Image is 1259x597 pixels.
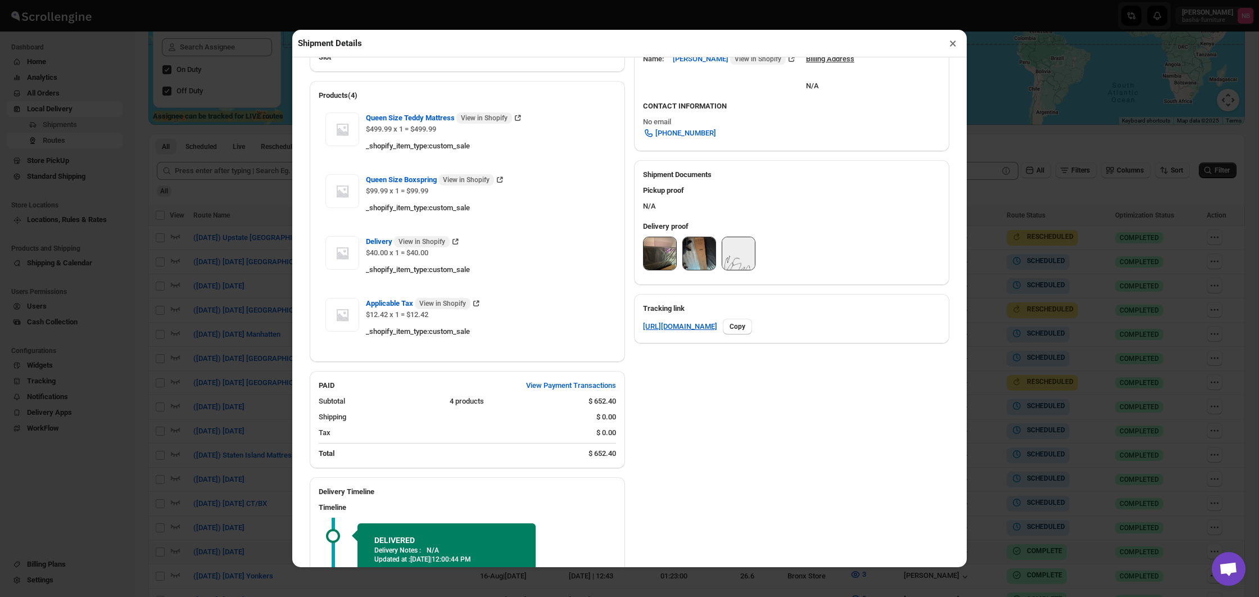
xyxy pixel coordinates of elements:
span: $40.00 x 1 = $40.00 [366,248,428,257]
a: Applicable Tax View in Shopify [366,299,482,307]
img: Item [325,236,359,270]
span: Queen Size Boxspring [366,174,494,186]
span: $12.42 x 1 = $12.42 [366,310,428,319]
div: _shopify_item_type : custom_sale [366,264,609,275]
span: View in Shopify [398,237,445,246]
img: Item [325,298,359,332]
button: × [945,35,961,51]
span: No email [643,117,671,126]
h3: Pickup proof [643,185,940,196]
span: View Payment Transactions [526,380,616,391]
span: Applicable Tax [366,298,470,309]
span: Queen Size Teddy Mattress [366,112,512,124]
h2: Shipment Details [298,38,362,49]
span: View in Shopify [443,175,490,184]
div: N/A [634,180,949,216]
p: N/A [427,546,439,555]
p: Delivery Notes : [374,546,421,555]
a: Open chat [1212,552,1246,586]
h3: CONTACT INFORMATION [643,101,940,112]
b: Total [319,449,334,458]
h2: Products(4) [319,90,616,101]
div: $ 652.40 [588,448,616,459]
img: Item [325,174,359,208]
span: $99.99 x 1 = $99.99 [366,187,428,195]
button: Copy [723,319,752,334]
img: Item [325,112,359,146]
img: xmAWc-XTxvXEC2ABxsWJe.png [722,237,755,270]
div: _shopify_item_type : custom_sale [366,141,609,152]
div: Name: [643,53,664,65]
span: View in Shopify [735,55,781,64]
h2: PAID [319,380,334,391]
h2: DELIVERED [374,535,519,546]
span: $499.99 x 1 = $499.99 [366,125,436,133]
a: [URL][DOMAIN_NAME] [643,321,717,332]
u: Billing Address [806,55,854,63]
h3: Delivery proof [643,221,940,232]
a: [PHONE_NUMBER] [636,124,723,142]
h3: Timeline [319,502,616,513]
div: 4 products [450,396,579,407]
span: View in Shopify [461,114,508,123]
div: Tax [319,427,587,438]
span: [PHONE_NUMBER] [655,128,716,139]
button: View Payment Transactions [519,377,623,395]
span: [PERSON_NAME] [673,53,786,65]
div: _shopify_item_type : custom_sale [366,326,609,337]
div: $ 0.00 [596,411,616,423]
div: Shipping [319,411,587,423]
div: $ 652.40 [588,396,616,407]
span: View in Shopify [419,299,466,308]
p: Updated at : [374,555,519,564]
img: DnUbrL7tT7WQQZkxa5tZA.jpg [644,237,676,270]
h3: Tracking link [643,303,940,314]
div: N/A [806,69,854,92]
span: [DATE] | 12:00:44 PM [410,555,471,563]
div: $ 0.00 [596,427,616,438]
div: _shopify_item_type : custom_sale [366,202,609,214]
h2: Shipment Documents [643,169,940,180]
span: Slot [319,53,331,61]
img: RHJwMy1sHKz2XfwUrHOQg.jpg [683,237,715,270]
span: Copy [730,322,745,331]
a: Queen Size Teddy Mattress View in Shopify [366,114,523,122]
span: Delivery [366,236,450,247]
a: Queen Size Boxspring View in Shopify [366,175,505,184]
a: [PERSON_NAME] View in Shopify [673,55,797,63]
div: Subtotal [319,396,441,407]
a: Delivery View in Shopify [366,237,461,246]
h2: Delivery Timeline [319,486,616,497]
